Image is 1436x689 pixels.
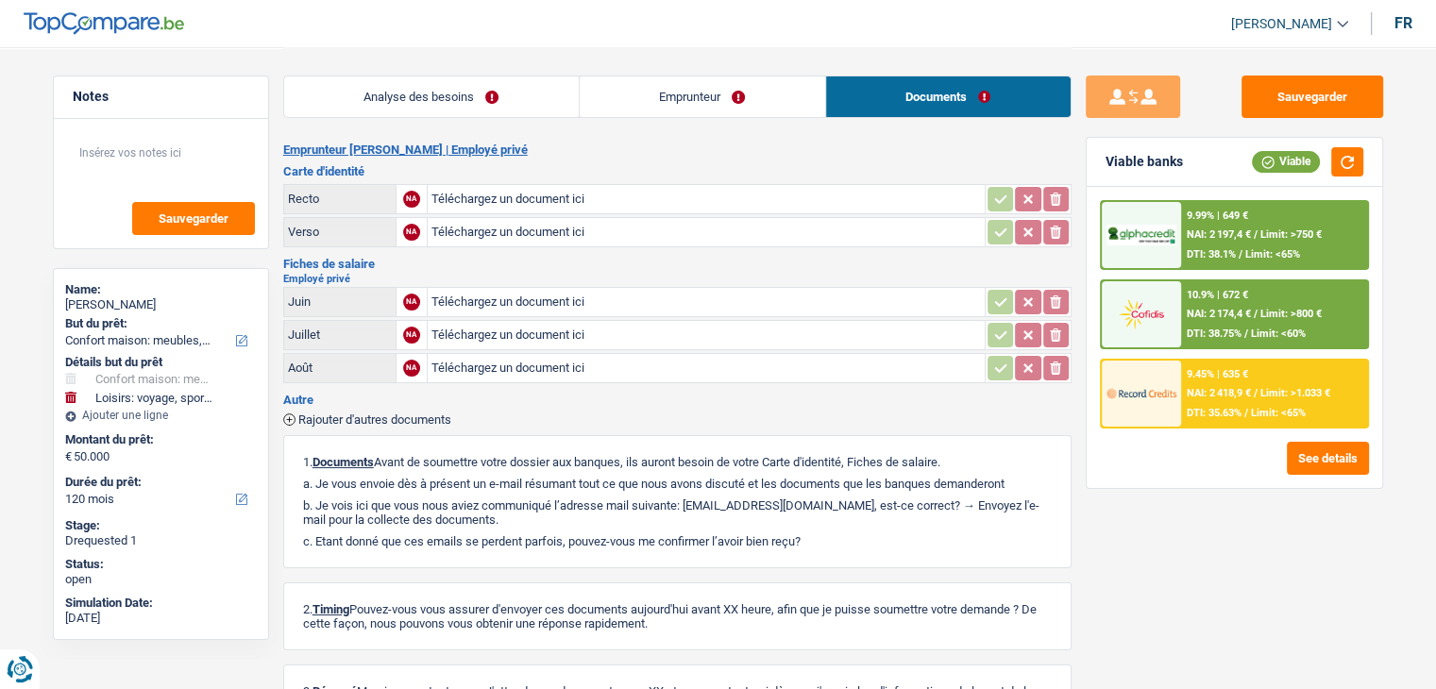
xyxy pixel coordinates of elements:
span: DTI: 35.63% [1187,407,1242,419]
div: Verso [288,225,392,239]
div: Simulation Date: [65,596,257,611]
div: 10.9% | 672 € [1187,289,1248,301]
span: Rajouter d'autres documents [298,413,451,426]
div: Status: [65,557,257,572]
img: AlphaCredit [1107,225,1176,246]
span: € [65,449,72,464]
div: Viable [1252,151,1320,172]
div: NA [403,294,420,311]
span: NAI: 2 174,4 € [1187,308,1251,320]
div: Ajouter une ligne [65,409,257,422]
div: fr [1394,14,1412,32]
div: Détails but du prêt [65,355,257,370]
img: Record Credits [1107,376,1176,411]
span: DTI: 38.1% [1187,248,1236,260]
div: NA [403,224,420,241]
span: / [1254,308,1258,320]
div: Viable banks [1106,154,1183,170]
span: Limit: <65% [1245,248,1300,260]
label: Montant du prêt: [65,432,253,447]
p: a. Je vous envoie dès à présent un e-mail résumant tout ce que nous avons discuté et les doc... [303,477,1052,491]
div: Août [288,361,392,375]
div: open [65,572,257,587]
img: Cofidis [1107,296,1176,331]
span: Limit: <65% [1251,407,1306,419]
div: Recto [288,192,392,206]
div: Stage: [65,518,257,533]
h3: Carte d'identité [283,165,1072,177]
span: / [1254,387,1258,399]
div: NA [403,191,420,208]
h5: Notes [73,89,249,105]
h3: Fiches de salaire [283,258,1072,270]
div: Juillet [288,328,392,342]
p: 1. Avant de soumettre votre dossier aux banques, ils auront besoin de votre Carte d'identité, Fic... [303,455,1052,469]
button: Sauvegarder [1242,76,1383,118]
div: [DATE] [65,611,257,626]
h2: Employé privé [283,274,1072,284]
button: See details [1287,442,1369,475]
span: Limit: >1.033 € [1260,387,1330,399]
a: Documents [826,76,1071,117]
span: NAI: 2 418,9 € [1187,387,1251,399]
p: b. Je vois ici que vous nous aviez communiqué l’adresse mail suivante: [EMAIL_ADDRESS][DOMAIN_NA... [303,498,1052,527]
span: / [1244,328,1248,340]
span: DTI: 38.75% [1187,328,1242,340]
h2: Emprunteur [PERSON_NAME] | Employé privé [283,143,1072,158]
a: Analyse des besoins [284,76,579,117]
span: NAI: 2 197,4 € [1187,228,1251,241]
span: Limit: <60% [1251,328,1306,340]
div: Drequested 1 [65,533,257,548]
div: NA [403,327,420,344]
button: Rajouter d'autres documents [283,413,451,426]
span: / [1254,228,1258,241]
a: [PERSON_NAME] [1216,8,1348,40]
div: 9.45% | 635 € [1187,368,1248,380]
span: Limit: >800 € [1260,308,1322,320]
span: [PERSON_NAME] [1231,16,1332,32]
button: Sauvegarder [132,202,255,235]
span: Sauvegarder [159,212,228,225]
span: / [1239,248,1242,260]
span: Documents [313,455,374,469]
a: Emprunteur [580,76,825,117]
span: / [1244,407,1248,419]
div: 9.99% | 649 € [1187,210,1248,222]
div: Juin [288,294,392,309]
label: But du prêt: [65,316,253,331]
span: Limit: >750 € [1260,228,1322,241]
span: Timing [313,602,349,616]
p: c. Etant donné que ces emails se perdent parfois, pouvez-vous me confirmer l’avoir bien reçu? [303,534,1052,548]
div: [PERSON_NAME] [65,297,257,312]
div: Name: [65,282,257,297]
div: NA [403,360,420,377]
img: TopCompare Logo [24,12,184,35]
h3: Autre [283,394,1072,406]
p: 2. Pouvez-vous vous assurer d'envoyer ces documents aujourd'hui avant XX heure, afin que je puiss... [303,602,1052,630]
label: Durée du prêt: [65,475,253,490]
